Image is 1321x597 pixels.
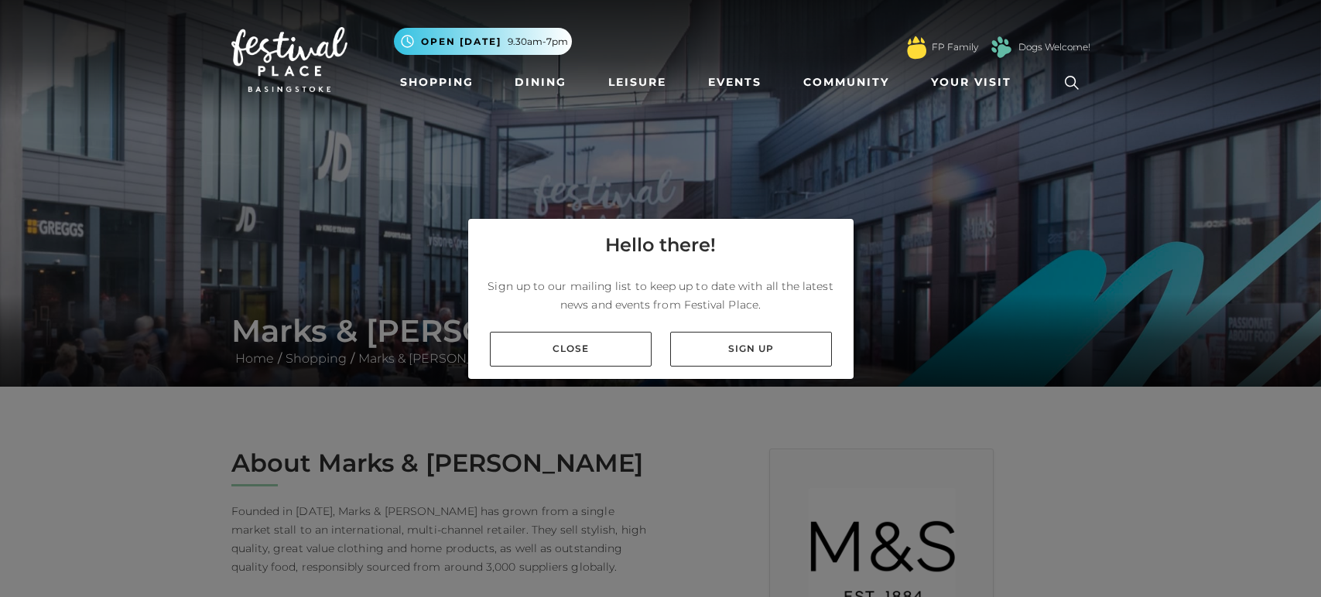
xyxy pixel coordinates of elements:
[605,231,716,259] h4: Hello there!
[481,277,841,314] p: Sign up to our mailing list to keep up to date with all the latest news and events from Festival ...
[508,35,568,49] span: 9.30am-7pm
[421,35,501,49] span: Open [DATE]
[394,28,572,55] button: Open [DATE] 9.30am-7pm
[602,68,672,97] a: Leisure
[490,332,652,367] a: Close
[1018,40,1090,54] a: Dogs Welcome!
[931,74,1011,90] span: Your Visit
[508,68,573,97] a: Dining
[702,68,768,97] a: Events
[231,27,347,92] img: Festival Place Logo
[797,68,895,97] a: Community
[932,40,978,54] a: FP Family
[925,68,1025,97] a: Your Visit
[670,332,832,367] a: Sign up
[394,68,480,97] a: Shopping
